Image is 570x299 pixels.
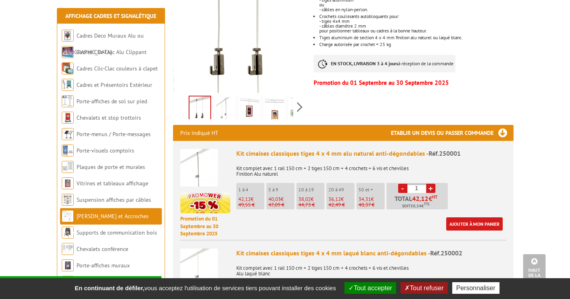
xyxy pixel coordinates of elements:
a: Plaques de porte et murales [77,163,145,171]
span: 42,12 [412,195,429,202]
img: Chevalets conférence [62,243,74,255]
strong: En continuant de défiler, [75,285,144,291]
img: Cadres Clic-Clac couleurs à clapet [62,62,74,74]
img: cimaises_classiques_pour_tableaux_systeme_accroche_cadre_250001_4bis.jpg [265,97,284,122]
img: Suspension affiches par câbles [62,194,74,206]
span: 42,12 [238,196,251,203]
div: Kit cimaises classiques tiges 4 x 4 mm laqué blanc anti-dégondables - [236,249,506,258]
span: 50,54 [411,203,421,209]
a: Cadres Clic-Clac couleurs à clapet [77,65,158,72]
a: Supports de communication bois [77,229,157,236]
a: Haut de la page [523,254,546,287]
sup: TTC [424,202,430,206]
img: Porte-affiches muraux [62,259,74,271]
p: € [359,197,385,202]
sup: HT [432,194,437,200]
img: Porte-visuels comptoirs [62,144,74,157]
a: - [398,184,407,193]
p: - câbles diamètre 2 mm [319,24,513,28]
span: Réf.250002 [430,249,462,257]
p: - tiges 4x4 mm [319,19,513,24]
button: Personnaliser (fenêtre modale) [452,282,500,294]
span: Réf.250001 [429,149,461,157]
p: 50 et + [359,187,385,193]
p: Prix indiqué HT [180,125,218,141]
p: 5 à 9 [268,187,294,193]
a: Vitrines et tableaux affichage [77,180,148,187]
p: 40,37 € [359,202,385,208]
a: Porte-menus / Porte-messages [77,130,151,138]
button: Tout refuser [401,282,447,294]
p: Promotion du 01 Septembre au 30 Septembre 2025 [180,215,230,238]
img: 250004_250003_kit_cimaise_cable_nylon_perlon.jpg [189,96,210,121]
div: Kit cimaises classiques tiges 4 x 4 mm alu naturel anti-dégondables - [236,149,506,158]
img: Cadres LED & PLV lumineuses LED [62,276,74,288]
img: Porte-menus / Porte-messages [62,128,74,140]
p: - câbles en nylon-perlon. [319,7,513,12]
img: promotion [180,193,230,213]
p: Crochets coulissants autobloquants pour: [319,14,513,19]
p: Total [389,195,448,209]
span: vous acceptez l'utilisation de services tiers pouvant installer des cookies [70,285,340,291]
p: Kit complet avec 1 rail 150 cm + 2 tiges 150 cm + 4 crochets + 6 vis et chevilles Alu laqué blanc [236,260,506,277]
img: Kit cimaises classiques tiges 4 x 4 mm alu naturel anti-dégondables [180,149,218,187]
img: Plaques de porte et murales [62,161,74,173]
a: Ajouter à mon panier [446,217,503,231]
a: Cadres Deco Muraux Alu ou [GEOGRAPHIC_DATA] [62,32,144,56]
img: Cimaises et Accroches tableaux [62,210,74,222]
img: Kit cimaises classiques tiges 4 x 4 mm laqué blanc anti-dégondables [180,249,218,286]
p: 49,55 € [238,202,264,208]
li: Charge autorisée par crochet = 25 kg [319,42,513,47]
p: € [238,197,264,202]
p: € [298,197,324,202]
img: cimaises_classiques_pour_tableaux_systeme_accroche_cadre_250001_1bis.jpg [240,97,259,122]
p: 10 à 19 [298,187,324,193]
a: + [426,184,435,193]
span: 38,02 [298,196,311,203]
p: 20 à 49 [328,187,354,193]
p: 44,73 € [298,202,324,208]
a: Porte-affiches muraux [77,262,130,269]
img: 250014_rail_alu_horizontal_tiges_cables.jpg [290,97,309,122]
a: Chevalets conférence [77,245,128,253]
a: Porte-visuels comptoirs [77,147,134,154]
a: Porte-affiches de sol sur pied [77,98,147,105]
button: Tout accepter [344,282,396,294]
a: [PERSON_NAME] et Accroches tableaux [62,213,149,236]
p: € [268,197,294,202]
p: € [328,197,354,202]
h3: Etablir un devis ou passer commande [391,125,514,141]
a: Cadres Clic-Clac Alu Clippant [77,48,147,56]
span: € [429,195,432,202]
img: Porte-affiches de sol sur pied [62,95,74,107]
p: 1 à 4 [238,187,264,193]
p: pour positionner tableaux ou cadres à la bonne hauteur. [319,28,513,33]
li: Tiges aluminium de section 4 x 4 mm finition alu naturel ou laqué blanc. [319,35,513,40]
p: à réception de la commande [314,55,455,72]
p: Promotion du 01 Septembre au 30 Septembre 2025 [314,80,513,85]
img: Vitrines et tableaux affichage [62,177,74,189]
a: Affichage Cadres et Signalétique [65,12,156,20]
span: 40,03 [268,196,281,203]
img: Cadres Deco Muraux Alu ou Bois [62,30,74,42]
a: Cadres et Présentoirs Extérieur [77,81,152,88]
p: 42,49 € [328,202,354,208]
span: Soit € [402,203,430,209]
a: Chevalets et stop trottoirs [77,114,141,121]
p: 47,09 € [268,202,294,208]
img: 250001_250002_kit_cimaise_accroche_anti_degondable.jpg [215,97,234,122]
img: Cadres et Présentoirs Extérieur [62,79,74,91]
a: Suspension affiches par câbles [77,196,151,203]
img: Chevalets et stop trottoirs [62,112,74,124]
span: 34,31 [359,196,371,203]
span: Next [296,100,304,114]
p: ou [319,2,513,7]
strong: EN STOCK, LIVRAISON 3 à 4 jours [331,60,398,66]
p: Kit complet avec 1 rail 150 cm + 2 tiges 150 cm + 4 crochets + 6 vis et chevilles Finition Alu na... [236,160,506,177]
span: 36,12 [328,196,341,203]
